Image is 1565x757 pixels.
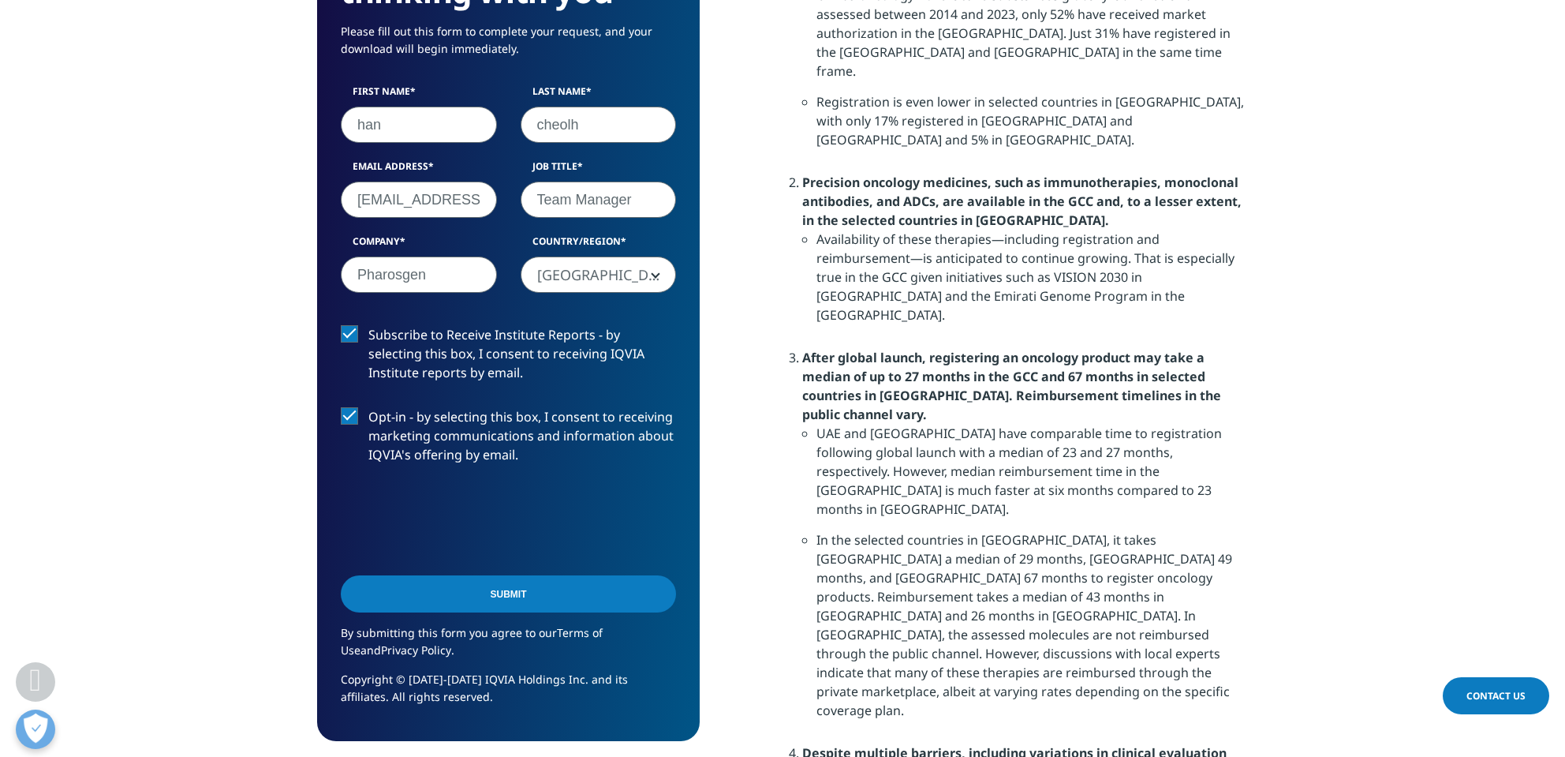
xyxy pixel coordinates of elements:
label: Opt-in - by selecting this box, I consent to receiving marketing communications and information a... [341,407,676,473]
label: First Name [341,84,497,107]
a: Privacy Policy [381,643,451,658]
label: Subscribe to Receive Institute Reports - by selecting this box, I consent to receiving IQVIA Inst... [341,325,676,391]
iframe: reCAPTCHA [341,489,581,551]
input: Submit [341,575,676,613]
button: 개방형 기본 설정 [16,710,55,749]
strong: After global launch, registering an oncology product may take a median of up to 27 months in the ... [802,349,1221,423]
p: By submitting this form you agree to our and . [341,624,676,671]
p: Copyright © [DATE]-[DATE] IQVIA Holdings Inc. and its affiliates. All rights reserved. [341,671,676,718]
li: UAE and [GEOGRAPHIC_DATA] have comparable time to registration following global launch with a med... [816,424,1248,530]
strong: Precision oncology medicines, such as immunotherapies, monoclonal antibodies, and ADCs, are avail... [802,174,1242,229]
li: Registration is even lower in selected countries in [GEOGRAPHIC_DATA], with only 17% registered i... [816,92,1248,161]
span: Contact Us [1466,689,1526,703]
li: Availability of these therapies—including registration and reimbursement—is anticipated to contin... [816,230,1248,336]
span: South Korea [521,257,677,293]
span: South Korea [521,257,676,294]
p: Please fill out this form to complete your request, and your download will begin immediately. [341,23,676,69]
label: Last Name [521,84,677,107]
label: Company [341,234,497,257]
label: Job Title [521,159,677,182]
label: Country/Region [521,234,677,257]
a: Contact Us [1443,677,1549,714]
label: Email Address [341,159,497,182]
li: In the selected countries in [GEOGRAPHIC_DATA], it takes [GEOGRAPHIC_DATA] a median of 29 months,... [816,530,1248,732]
